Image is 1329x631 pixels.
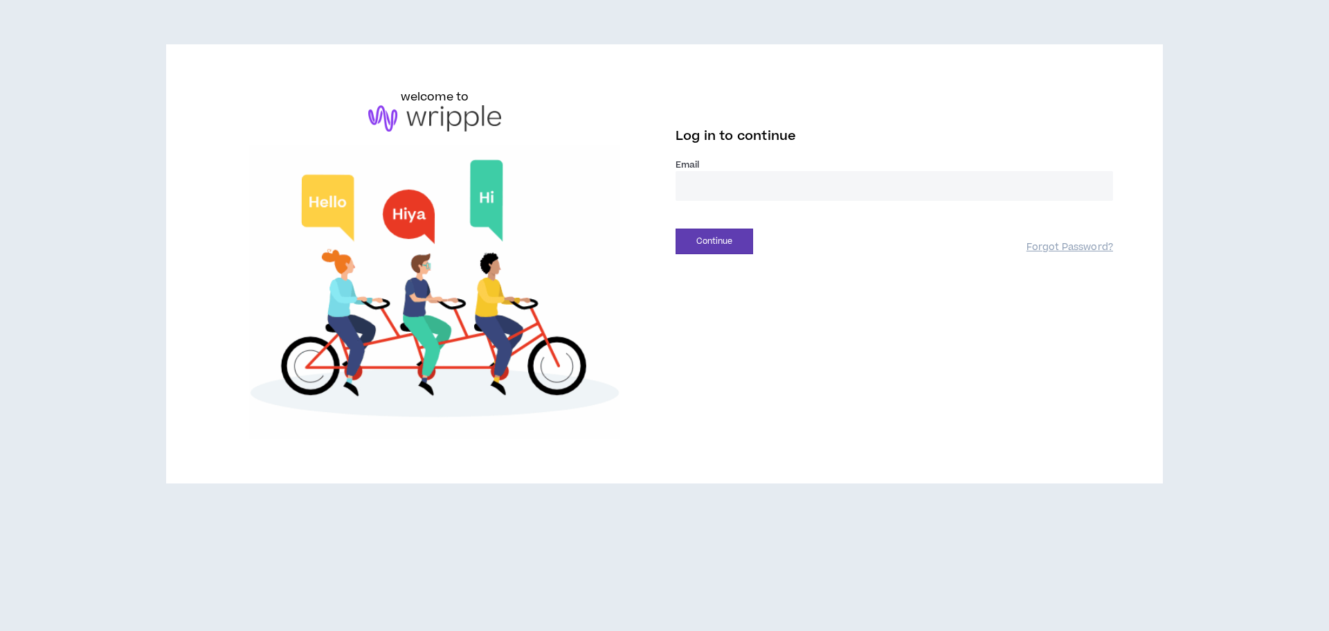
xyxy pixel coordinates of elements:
[401,89,469,105] h6: welcome to
[676,159,1113,171] label: Email
[1027,241,1113,254] a: Forgot Password?
[368,105,501,132] img: logo-brand.png
[216,145,653,439] img: Welcome to Wripple
[676,229,753,254] button: Continue
[676,127,796,145] span: Log in to continue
